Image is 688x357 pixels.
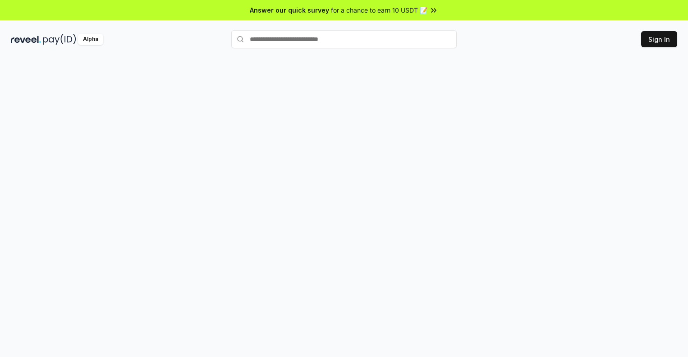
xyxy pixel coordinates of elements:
[11,34,41,45] img: reveel_dark
[250,5,329,15] span: Answer our quick survey
[331,5,427,15] span: for a chance to earn 10 USDT 📝
[43,34,76,45] img: pay_id
[78,34,103,45] div: Alpha
[641,31,677,47] button: Sign In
